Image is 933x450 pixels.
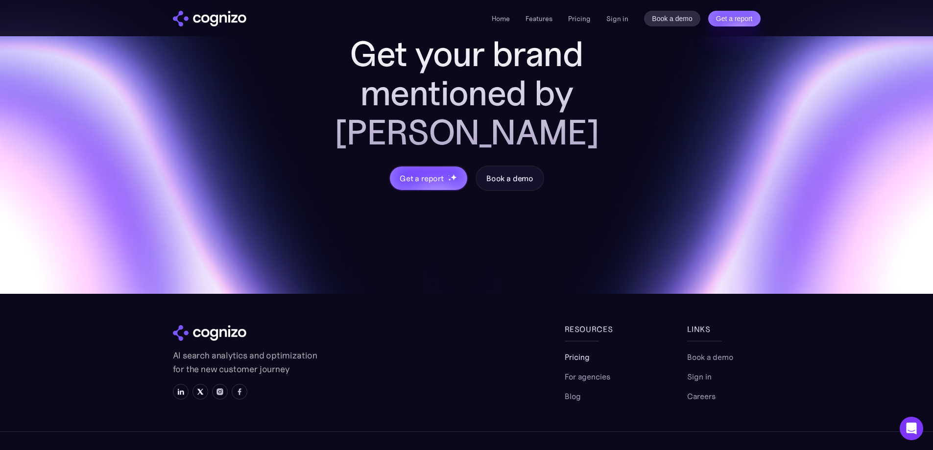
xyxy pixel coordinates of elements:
[565,371,610,382] a: For agencies
[606,13,628,24] a: Sign in
[476,166,544,191] a: Book a demo
[526,14,552,23] a: Features
[492,14,510,23] a: Home
[448,178,452,182] img: star
[173,349,320,376] p: AI search analytics and optimization for the new customer journey
[708,11,761,26] a: Get a report
[173,11,246,26] a: home
[687,371,712,382] a: Sign in
[310,34,623,152] h2: Get your brand mentioned by [PERSON_NAME]
[687,390,716,402] a: Careers
[565,351,590,363] a: Pricing
[565,323,638,335] div: Resources
[568,14,591,23] a: Pricing
[173,11,246,26] img: cognizo logo
[173,325,246,341] img: cognizo logo
[448,175,450,176] img: star
[451,174,457,180] img: star
[389,166,468,191] a: Get a reportstarstarstar
[486,172,533,184] div: Book a demo
[177,388,185,396] img: LinkedIn icon
[644,11,700,26] a: Book a demo
[687,351,733,363] a: Book a demo
[687,323,761,335] div: links
[565,390,581,402] a: Blog
[196,388,204,396] img: X icon
[400,172,444,184] div: Get a report
[900,417,923,440] div: Open Intercom Messenger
